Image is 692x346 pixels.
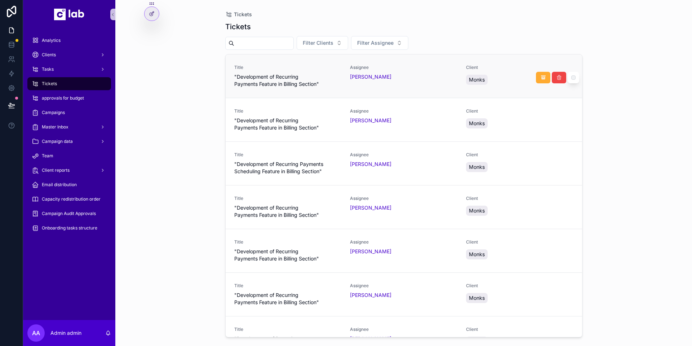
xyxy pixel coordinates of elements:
span: Campaigns [42,110,65,115]
a: [PERSON_NAME] [350,292,391,299]
span: Email distribution [42,182,77,188]
span: "Development of Recurring Payments Scheduling Feature in Billing Section" [234,161,342,175]
span: Monks [469,251,485,258]
span: Monks [469,76,485,83]
span: "Development of Recurring Payments Feature in Billing Section" [234,292,342,306]
a: Title"Development of Recurring Payments Feature in Billing Section"Assignee[PERSON_NAME]ClientMonks [226,98,582,141]
a: Master Inbox [27,121,111,133]
span: Client reports [42,167,70,173]
a: Email distribution [27,178,111,191]
a: [PERSON_NAME] [350,204,391,211]
img: App logo [54,9,84,20]
a: [PERSON_NAME] [350,117,391,124]
a: Capacity redistribution order [27,193,111,206]
span: Client [466,108,573,114]
a: Tasks [27,63,111,76]
span: Title [234,65,342,70]
a: Clients [27,48,111,61]
span: Filter Clients [303,39,333,47]
a: [PERSON_NAME] [350,248,391,255]
span: Assignee [350,65,457,70]
h1: Tickets [225,22,251,32]
a: Tickets [225,11,252,18]
a: approvals for budget [27,92,111,105]
span: Client [466,196,573,201]
a: Title"Development of Recurring Payments Feature in Billing Section"Assignee[PERSON_NAME]ClientMonks [226,229,582,272]
span: Onboarding tasks structure [42,225,97,231]
span: Title [234,283,342,289]
a: [PERSON_NAME] [350,73,391,80]
span: Tickets [42,81,57,87]
span: Campaign Audit Approvals [42,211,96,216]
span: Assignee [350,327,457,332]
span: Campaign data [42,139,73,144]
span: Monks [469,120,485,127]
a: Campaign Audit Approvals [27,207,111,220]
span: Client [466,65,573,70]
span: Analytics [42,38,61,43]
span: Title [234,239,342,245]
a: Analytics [27,34,111,47]
span: Assignee [350,239,457,245]
span: Client [466,152,573,158]
button: Select Button [297,36,348,50]
p: Admin admin [50,329,81,337]
a: Campaigns [27,106,111,119]
span: Client [466,239,573,245]
span: Title [234,108,342,114]
a: Tickets [27,77,111,90]
a: Title"Development of Recurring Payments Feature in Billing Section"Assignee[PERSON_NAME]ClientMonks [226,54,582,98]
span: Master Inbox [42,124,68,130]
span: Capacity redistribution order [42,196,101,202]
a: Title"Development of Recurring Payments Feature in Billing Section"Assignee[PERSON_NAME]ClientMonks [226,272,582,316]
span: "Development of Recurring Payments Feature in Billing Section" [234,204,342,219]
a: [PERSON_NAME] [350,335,391,342]
span: approvals for budget [42,95,84,101]
span: Monks [469,163,485,171]
span: Title [234,327,342,332]
a: [PERSON_NAME] [350,161,391,168]
span: Clients [42,52,56,58]
span: Monks [469,294,485,302]
span: Client [466,327,573,332]
a: Client reports [27,164,111,177]
span: Title [234,152,342,158]
span: Assignee [350,283,457,289]
span: Filter Assignee [357,39,394,47]
span: Tasks [42,66,54,72]
span: Assignee [350,152,457,158]
span: Aa [32,329,40,337]
a: Onboarding tasks structure [27,222,111,235]
span: "Development of Recurring Payments Feature in Billing Section" [234,248,342,262]
span: Tickets [234,11,252,18]
a: Campaign data [27,135,111,148]
span: "Development of Recurring Payments Feature in Billing Section" [234,73,342,88]
div: scrollable content [23,29,115,244]
span: Monks [469,207,485,214]
button: Select Button [351,36,408,50]
span: Title [234,196,342,201]
span: Team [42,153,53,159]
a: Title"Development of Recurring Payments Feature in Billing Section"Assignee[PERSON_NAME]ClientMonks [226,185,582,229]
a: Team [27,149,111,162]
a: Title"Development of Recurring Payments Scheduling Feature in Billing Section"Assignee[PERSON_NAM... [226,141,582,185]
span: Assignee [350,196,457,201]
span: "Development of Recurring Payments Feature in Billing Section" [234,117,342,131]
span: Assignee [350,108,457,114]
span: Client [466,283,573,289]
